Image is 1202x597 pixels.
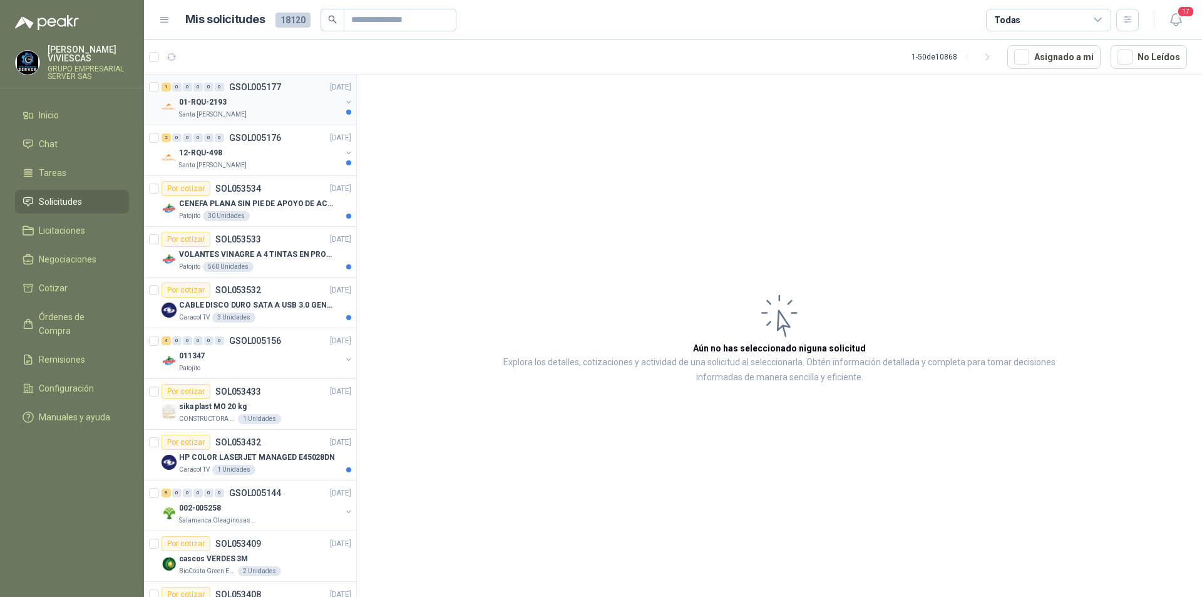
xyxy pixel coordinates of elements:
img: Company Logo [162,353,177,368]
a: 9 0 0 0 0 0 GSOL005144[DATE] Company Logo002-005258Salamanca Oleaginosas SAS [162,485,354,526]
p: [DATE] [330,437,351,449]
div: 0 [204,489,213,497]
p: [DATE] [330,81,351,93]
div: 1 Unidades [212,465,255,475]
a: Inicio [15,103,129,127]
a: Licitaciones [15,219,129,242]
img: Company Logo [16,51,39,75]
div: 0 [215,83,224,91]
div: Por cotizar [162,232,210,247]
div: 0 [172,83,182,91]
p: BioCosta Green Energy S.A.S [179,566,235,576]
p: 01-RQU-2193 [179,96,227,108]
img: Company Logo [162,100,177,115]
a: Negociaciones [15,247,129,271]
div: 4 [162,336,171,345]
p: 12-RQU-498 [179,147,222,159]
p: [DATE] [330,183,351,195]
a: Por cotizarSOL053533[DATE] Company LogoVOLANTES VINAGRE A 4 TINTAS EN PROPALCOTE VER ARCHIVO ADJU... [144,227,356,278]
div: Por cotizar [162,435,210,450]
img: Company Logo [162,303,177,318]
span: Manuales y ayuda [39,410,110,424]
div: 0 [215,489,224,497]
p: SOL053432 [215,438,261,447]
span: Licitaciones [39,224,85,237]
p: Explora los detalles, cotizaciones y actividad de una solicitud al seleccionarla. Obtén informaci... [482,355,1077,385]
p: 002-005258 [179,502,221,514]
span: Configuración [39,382,94,395]
div: 1 [162,83,171,91]
h3: Aún no has seleccionado niguna solicitud [693,341,866,355]
span: 17 [1177,6,1194,18]
div: 0 [193,133,203,142]
a: Solicitudes [15,190,129,214]
img: Company Logo [162,252,177,267]
p: GRUPO EMPRESARIAL SERVER SAS [48,65,129,80]
p: CENEFA PLANA SIN PIE DE APOYO DE ACUERDO A LA IMAGEN ADJUNTA [179,198,335,210]
div: Por cotizar [162,181,210,196]
a: Por cotizarSOL053534[DATE] Company LogoCENEFA PLANA SIN PIE DE APOYO DE ACUERDO A LA IMAGEN ADJUN... [144,176,356,227]
span: Tareas [39,166,66,180]
a: Remisiones [15,348,129,371]
p: sika plast MO 20 kg [179,401,247,413]
div: 0 [183,489,192,497]
div: 560 Unidades [203,262,254,272]
a: Manuales y ayuda [15,405,129,429]
div: 9 [162,489,171,497]
img: Company Logo [162,201,177,216]
span: Negociaciones [39,252,96,266]
p: [DATE] [330,487,351,499]
span: Cotizar [39,281,68,295]
div: 0 [183,336,192,345]
div: 3 Unidades [212,313,255,323]
button: No Leídos [1111,45,1187,69]
a: Por cotizarSOL053433[DATE] Company Logosika plast MO 20 kgCONSTRUCTORA GRUPO FIP1 Unidades [144,379,356,430]
div: 1 - 50 de 10868 [912,47,997,67]
p: [PERSON_NAME] VIVIESCAS [48,45,129,63]
p: GSOL005156 [229,336,281,345]
a: 4 0 0 0 0 0 GSOL005156[DATE] Company Logo011347Patojito [162,333,354,373]
p: 011347 [179,350,205,362]
span: Remisiones [39,353,85,366]
div: 0 [215,133,224,142]
img: Company Logo [162,455,177,470]
div: 0 [172,489,182,497]
img: Company Logo [162,150,177,165]
p: SOL053532 [215,286,261,294]
p: Caracol TV [179,313,210,323]
p: CONSTRUCTORA GRUPO FIP [179,414,235,424]
a: Tareas [15,161,129,185]
button: 17 [1164,9,1187,31]
p: [DATE] [330,538,351,550]
div: 0 [193,336,203,345]
div: 2 [162,133,171,142]
img: Company Logo [162,404,177,419]
p: [DATE] [330,234,351,246]
p: Caracol TV [179,465,210,475]
a: Configuración [15,376,129,400]
a: Por cotizarSOL053532[DATE] Company LogoCABLE DISCO DURO SATA A USB 3.0 GENERICOCaracol TV3 Unidades [144,278,356,328]
div: Por cotizar [162,536,210,551]
div: 2 Unidades [238,566,281,576]
p: SOL053409 [215,539,261,548]
p: GSOL005144 [229,489,281,497]
a: 1 0 0 0 0 0 GSOL005177[DATE] Company Logo01-RQU-2193Santa [PERSON_NAME] [162,80,354,120]
p: [DATE] [330,386,351,398]
img: Company Logo [162,556,177,571]
p: [DATE] [330,335,351,347]
p: VOLANTES VINAGRE A 4 TINTAS EN PROPALCOTE VER ARCHIVO ADJUNTO [179,249,335,261]
a: Órdenes de Compra [15,305,129,343]
img: Company Logo [162,506,177,521]
p: SOL053533 [215,235,261,244]
a: Cotizar [15,276,129,300]
p: HP COLOR LASERJET MANAGED E45028DN [179,452,335,464]
a: 2 0 0 0 0 0 GSOL005176[DATE] Company Logo12-RQU-498Santa [PERSON_NAME] [162,130,354,170]
p: Santa [PERSON_NAME] [179,110,247,120]
span: search [328,15,337,24]
p: Salamanca Oleaginosas SAS [179,516,258,526]
div: 0 [193,83,203,91]
p: Santa [PERSON_NAME] [179,160,247,170]
span: Inicio [39,108,59,122]
p: Patojito [179,262,200,272]
p: SOL053534 [215,184,261,193]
